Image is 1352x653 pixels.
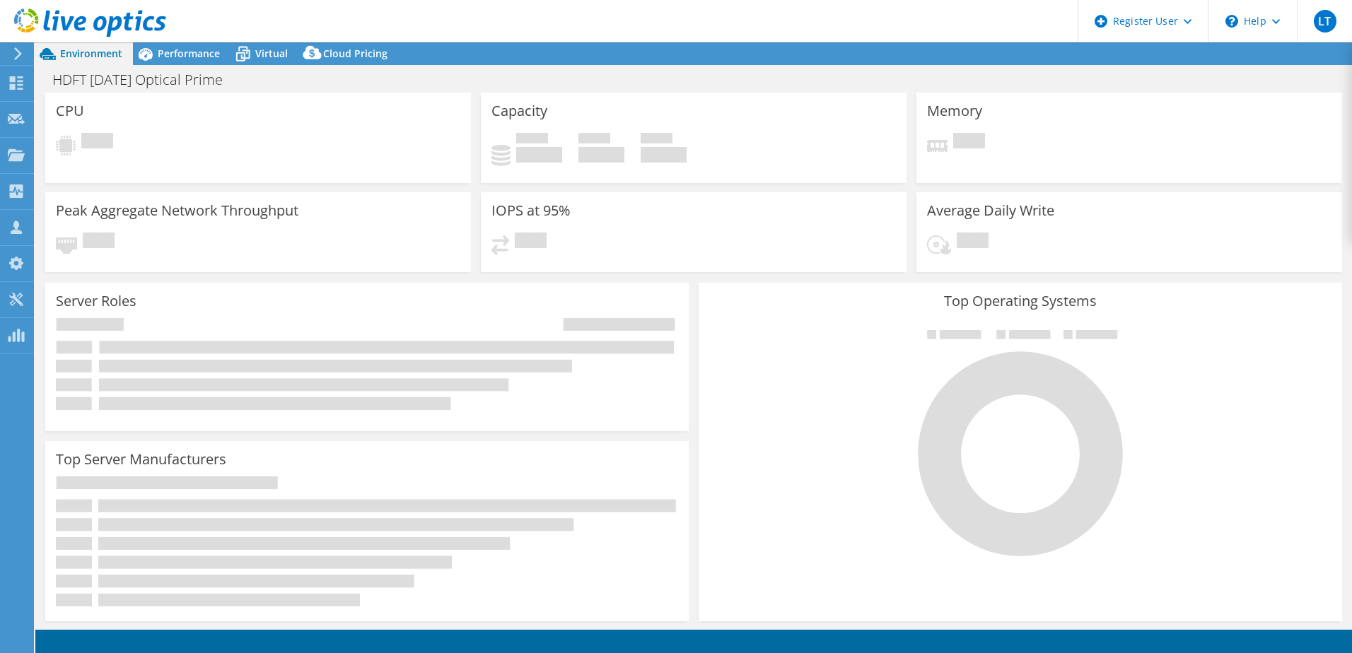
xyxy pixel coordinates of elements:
span: Environment [60,47,122,60]
h3: Peak Aggregate Network Throughput [56,203,298,218]
h4: 0 GiB [641,147,687,163]
span: Total [641,133,672,147]
span: Pending [81,133,113,152]
h3: Server Roles [56,293,136,309]
span: Pending [957,233,989,252]
span: Virtual [255,47,288,60]
h3: CPU [56,103,84,119]
h1: HDFT [DATE] Optical Prime [46,72,245,88]
span: Pending [83,233,115,252]
svg: \n [1225,15,1238,28]
span: Free [578,133,610,147]
span: LT [1314,10,1336,33]
h4: 0 GiB [516,147,562,163]
span: Used [516,133,548,147]
h3: Average Daily Write [927,203,1054,218]
h3: IOPS at 95% [491,203,571,218]
span: Cloud Pricing [323,47,387,60]
span: Pending [953,133,985,152]
h3: Top Operating Systems [709,293,1331,309]
h3: Top Server Manufacturers [56,452,226,467]
h4: 0 GiB [578,147,624,163]
span: Performance [158,47,220,60]
h3: Memory [927,103,982,119]
span: Pending [515,233,547,252]
h3: Capacity [491,103,547,119]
